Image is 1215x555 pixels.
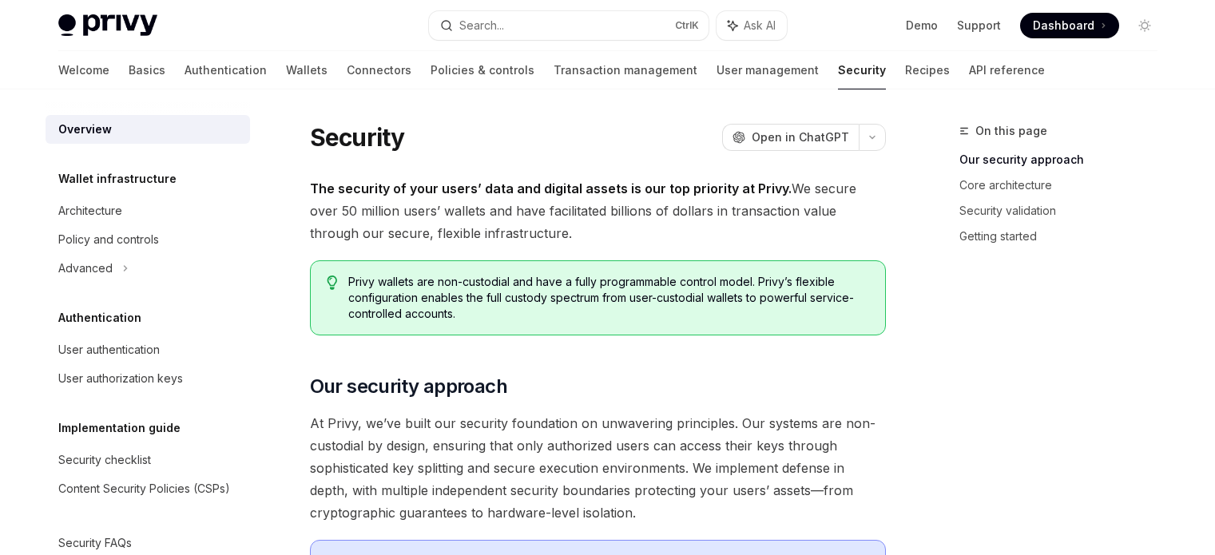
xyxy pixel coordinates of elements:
[431,51,534,89] a: Policies & controls
[1020,13,1119,38] a: Dashboard
[58,418,181,438] h5: Implementation guide
[310,180,792,196] strong: The security of your users’ data and digital assets is our top priority at Privy.
[1132,13,1157,38] button: Toggle dark mode
[58,120,112,139] div: Overview
[347,51,411,89] a: Connectors
[58,201,122,220] div: Architecture
[752,129,849,145] span: Open in ChatGPT
[58,259,113,278] div: Advanced
[129,51,165,89] a: Basics
[46,335,250,364] a: User authentication
[58,533,132,553] div: Security FAQs
[58,340,160,359] div: User authentication
[675,19,699,32] span: Ctrl K
[46,196,250,225] a: Architecture
[46,364,250,393] a: User authorization keys
[838,51,886,89] a: Security
[554,51,697,89] a: Transaction management
[906,18,938,34] a: Demo
[717,51,819,89] a: User management
[905,51,950,89] a: Recipes
[58,450,151,470] div: Security checklist
[46,474,250,503] a: Content Security Policies (CSPs)
[722,124,859,151] button: Open in ChatGPT
[310,123,405,152] h1: Security
[959,198,1170,224] a: Security validation
[969,51,1045,89] a: API reference
[58,308,141,327] h5: Authentication
[717,11,787,40] button: Ask AI
[348,274,868,322] span: Privy wallets are non-custodial and have a fully programmable control model. Privy’s flexible con...
[310,177,886,244] span: We secure over 50 million users’ wallets and have facilitated billions of dollars in transaction ...
[959,172,1170,198] a: Core architecture
[429,11,709,40] button: Search...CtrlK
[310,374,507,399] span: Our security approach
[1033,18,1094,34] span: Dashboard
[957,18,1001,34] a: Support
[959,224,1170,249] a: Getting started
[744,18,776,34] span: Ask AI
[58,479,230,498] div: Content Security Policies (CSPs)
[58,14,157,37] img: light logo
[46,225,250,254] a: Policy and controls
[975,121,1047,141] span: On this page
[58,51,109,89] a: Welcome
[185,51,267,89] a: Authentication
[959,147,1170,172] a: Our security approach
[459,16,504,35] div: Search...
[46,446,250,474] a: Security checklist
[327,276,338,290] svg: Tip
[58,230,159,249] div: Policy and controls
[46,115,250,144] a: Overview
[58,369,183,388] div: User authorization keys
[286,51,328,89] a: Wallets
[310,412,886,524] span: At Privy, we’ve built our security foundation on unwavering principles. Our systems are non-custo...
[58,169,177,188] h5: Wallet infrastructure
